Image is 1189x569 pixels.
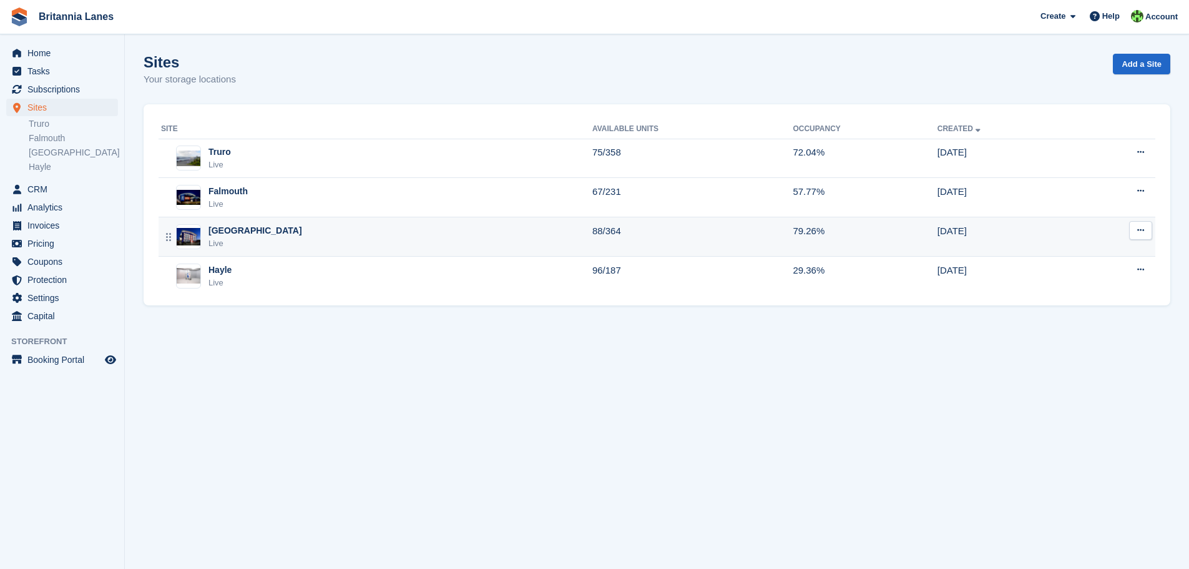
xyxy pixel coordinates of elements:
div: [GEOGRAPHIC_DATA] [208,224,302,237]
div: Live [208,237,302,250]
a: Britannia Lanes [34,6,119,27]
span: Create [1040,10,1065,22]
th: Available Units [592,119,793,139]
span: Coupons [27,253,102,270]
div: Hayle [208,264,232,277]
img: Image of Truro site [177,151,200,166]
div: Falmouth [208,185,248,198]
td: 75/358 [592,139,793,178]
a: menu [6,217,118,234]
a: Truro [29,118,118,130]
span: Account [1145,11,1178,23]
h1: Sites [144,54,236,71]
span: Settings [27,289,102,307]
td: 29.36% [793,257,937,295]
p: Your storage locations [144,72,236,87]
th: Site [159,119,592,139]
a: [GEOGRAPHIC_DATA] [29,147,118,159]
div: Live [208,198,248,210]
span: Subscriptions [27,81,102,98]
a: menu [6,44,118,62]
span: Help [1102,10,1120,22]
a: menu [6,307,118,325]
td: 79.26% [793,217,937,257]
img: Image of Exeter site [177,228,200,246]
td: [DATE] [937,139,1075,178]
td: 57.77% [793,178,937,217]
th: Occupancy [793,119,937,139]
span: Capital [27,307,102,325]
span: Home [27,44,102,62]
span: Analytics [27,199,102,216]
img: stora-icon-8386f47178a22dfd0bd8f6a31ec36ba5ce8667c1dd55bd0f319d3a0aa187defe.svg [10,7,29,26]
a: Preview store [103,352,118,367]
img: Image of Hayle site [177,268,200,284]
span: Sites [27,99,102,116]
a: menu [6,271,118,289]
span: Tasks [27,62,102,80]
span: Invoices [27,217,102,234]
div: Truro [208,146,231,159]
a: Falmouth [29,132,118,144]
td: [DATE] [937,178,1075,217]
span: CRM [27,181,102,198]
td: 88/364 [592,217,793,257]
td: 96/187 [592,257,793,295]
span: Pricing [27,235,102,252]
img: Robert Parr [1131,10,1143,22]
a: menu [6,351,118,369]
img: Image of Falmouth site [177,190,200,205]
a: Hayle [29,161,118,173]
div: Live [208,159,231,171]
span: Protection [27,271,102,289]
td: [DATE] [937,257,1075,295]
a: Created [937,124,983,133]
a: Add a Site [1113,54,1170,74]
a: menu [6,199,118,216]
td: [DATE] [937,217,1075,257]
a: menu [6,289,118,307]
span: Storefront [11,335,124,348]
a: menu [6,81,118,98]
span: Booking Portal [27,351,102,369]
a: menu [6,62,118,80]
a: menu [6,253,118,270]
a: menu [6,235,118,252]
a: menu [6,181,118,198]
a: menu [6,99,118,116]
div: Live [208,277,232,289]
td: 72.04% [793,139,937,178]
td: 67/231 [592,178,793,217]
